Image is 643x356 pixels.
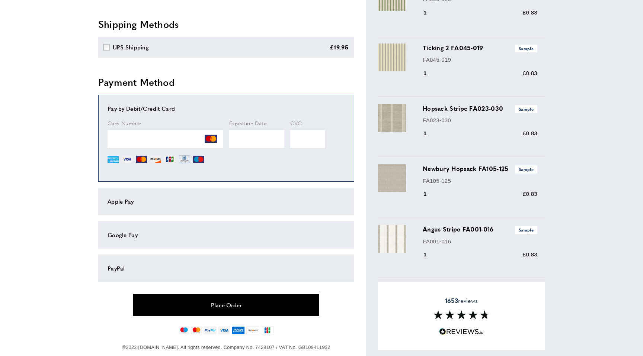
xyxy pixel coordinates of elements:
p: FA001-016 [423,237,537,246]
span: Sample [515,45,537,52]
h3: Hopsack Stripe FA023-030 [423,104,537,113]
span: £0.83 [523,191,537,197]
img: maestro [179,326,189,334]
h3: Angus Stripe FA001-016 [423,225,537,234]
div: PayPal [108,264,345,273]
img: mastercard [191,326,202,334]
span: £0.83 [523,70,537,76]
div: 1 [423,190,437,198]
span: £0.83 [523,130,537,136]
div: 1 [423,8,437,17]
div: Google Pay [108,230,345,239]
span: Sample [515,165,537,173]
img: Reviews section [434,310,489,319]
span: reviews [445,297,478,304]
span: £0.83 [523,9,537,16]
div: 1 [423,250,437,259]
img: Reviews.io 5 stars [439,328,484,335]
h3: Newbury Hopsack FA105-125 [423,164,537,173]
p: FA105-125 [423,177,537,185]
iframe: Secure Credit Card Frame - CVV [290,130,325,148]
img: VI.png [122,154,133,165]
h3: Ticking 2 FA045-019 [423,43,537,52]
p: FA023-030 [423,116,537,125]
div: 1 [423,129,437,138]
h2: Shipping Methods [98,17,354,31]
span: ©2022 [DOMAIN_NAME]. All rights reserved. Company No. 7428107 / VAT No. GB109411932 [122,344,330,350]
strong: 1653 [445,296,458,304]
img: Newbury Hopsack FA105-125 [378,164,406,192]
img: JCB.png [164,154,175,165]
button: Place Order [133,294,319,316]
h2: Payment Method [98,75,354,89]
span: Sample [515,226,537,234]
img: Angus Stripe FA001-016 [378,225,406,253]
div: UPS Shipping [113,43,149,52]
iframe: Secure Credit Card Frame - Expiration Date [229,130,284,148]
img: discover [246,326,259,334]
span: CVC [290,119,302,127]
div: £19.95 [330,43,348,52]
img: jcb [261,326,274,334]
div: Pay by Debit/Credit Card [108,104,345,113]
iframe: Secure Credit Card Frame - Credit Card Number [108,130,223,148]
span: £0.83 [523,251,537,258]
img: MC.png [205,133,217,145]
img: DN.png [178,154,190,165]
img: DI.png [150,154,161,165]
img: american-express [232,326,245,334]
img: MC.png [136,154,147,165]
span: Card Number [108,119,141,127]
img: Ticking 2 FA045-019 [378,43,406,71]
div: Apple Pay [108,197,345,206]
p: FA045-019 [423,55,537,64]
span: Sample [515,105,537,113]
img: Hopsack Stripe FA023-030 [378,104,406,132]
span: Expiration Date [229,119,266,127]
img: paypal [204,326,217,334]
div: 1 [423,69,437,78]
img: MI.png [193,154,204,165]
img: AE.png [108,154,119,165]
img: visa [218,326,230,334]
